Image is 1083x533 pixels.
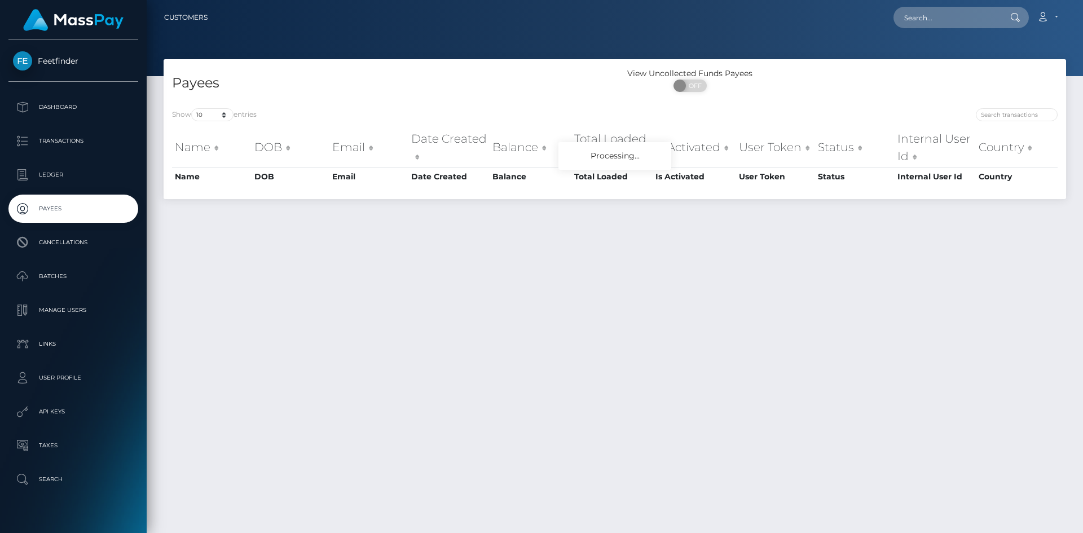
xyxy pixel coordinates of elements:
p: Batches [13,268,134,285]
img: Feetfinder [13,51,32,71]
p: Taxes [13,437,134,454]
a: Payees [8,195,138,223]
th: Balance [490,127,571,168]
img: MassPay Logo [23,9,124,31]
label: Show entries [172,108,257,121]
th: Is Activated [653,127,736,168]
th: Internal User Id [895,127,976,168]
th: Is Activated [653,168,736,186]
th: User Token [736,168,815,186]
a: Ledger [8,161,138,189]
a: Transactions [8,127,138,155]
th: Balance [490,168,571,186]
a: Dashboard [8,93,138,121]
select: Showentries [191,108,234,121]
span: OFF [680,80,708,92]
a: Taxes [8,431,138,460]
p: Dashboard [13,99,134,116]
th: Email [329,168,408,186]
a: User Profile [8,364,138,392]
th: Country [976,127,1058,168]
th: User Token [736,127,815,168]
th: Date Created [408,168,490,186]
th: Email [329,127,408,168]
p: Links [13,336,134,353]
p: User Profile [13,369,134,386]
p: API Keys [13,403,134,420]
th: Date Created [408,127,490,168]
th: Status [815,168,895,186]
p: Cancellations [13,234,134,251]
div: View Uncollected Funds Payees [615,68,765,80]
th: Name [172,168,252,186]
a: Customers [164,6,208,29]
th: Country [976,168,1058,186]
span: Feetfinder [8,56,138,66]
th: DOB [252,127,329,168]
a: Batches [8,262,138,290]
p: Ledger [13,166,134,183]
a: Manage Users [8,296,138,324]
th: Total Loaded [571,127,653,168]
p: Search [13,471,134,488]
th: Status [815,127,895,168]
th: Name [172,127,252,168]
p: Payees [13,200,134,217]
p: Transactions [13,133,134,149]
input: Search... [893,7,1000,28]
th: Total Loaded [571,168,653,186]
input: Search transactions [976,108,1058,121]
div: Processing... [558,142,671,170]
a: API Keys [8,398,138,426]
a: Cancellations [8,228,138,257]
th: Internal User Id [895,168,976,186]
p: Manage Users [13,302,134,319]
h4: Payees [172,73,606,93]
a: Links [8,330,138,358]
a: Search [8,465,138,494]
th: DOB [252,168,329,186]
